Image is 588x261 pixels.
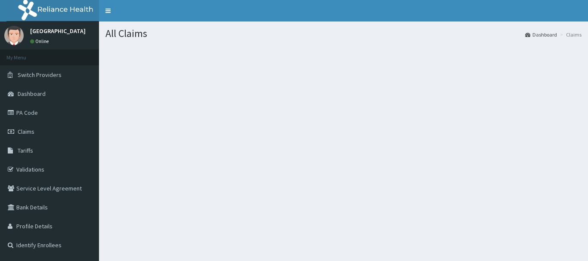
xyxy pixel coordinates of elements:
[105,28,582,39] h1: All Claims
[525,31,557,38] a: Dashboard
[18,147,33,154] span: Tariffs
[558,31,582,38] li: Claims
[30,38,51,44] a: Online
[18,90,46,98] span: Dashboard
[18,71,62,79] span: Switch Providers
[30,28,86,34] p: [GEOGRAPHIC_DATA]
[18,128,34,135] span: Claims
[4,26,24,45] img: User Image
